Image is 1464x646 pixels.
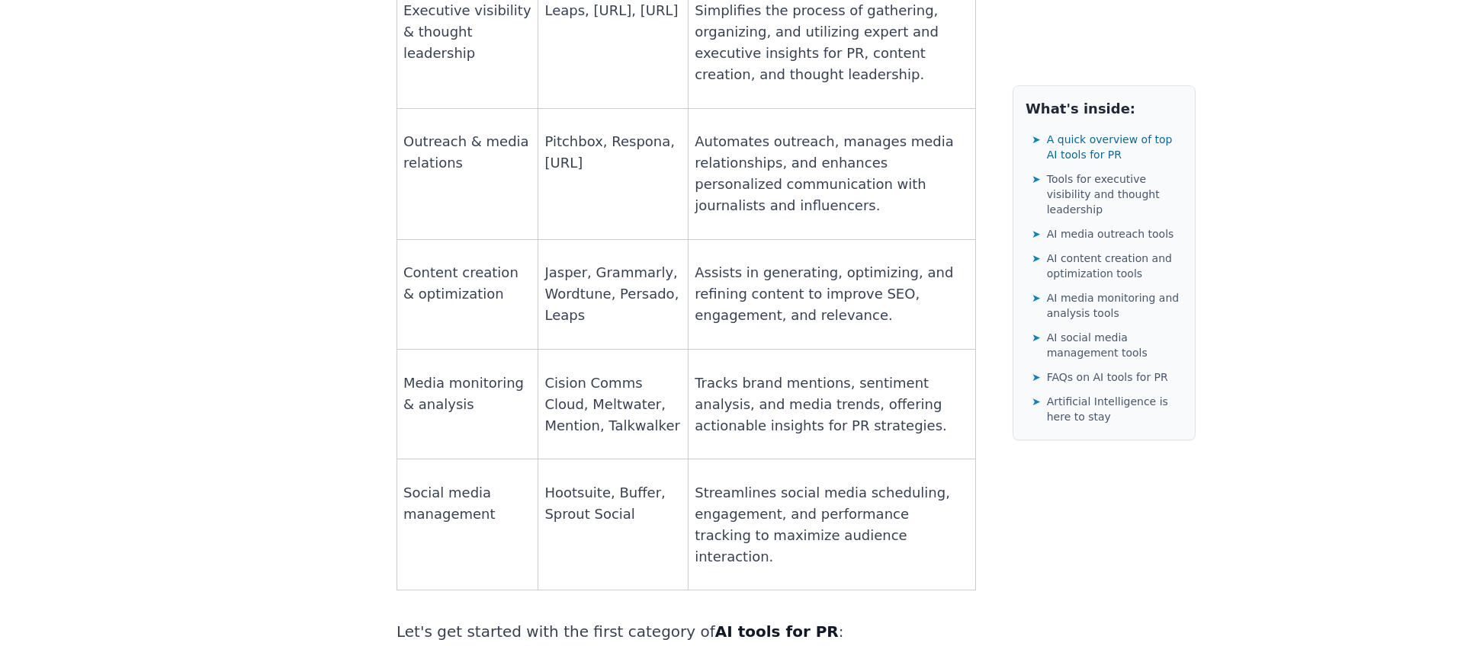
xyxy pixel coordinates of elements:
span: AI content creation and optimization tools [1047,251,1183,281]
span: FAQs on AI tools for PR [1047,369,1168,385]
span: AI media monitoring and analysis tools [1047,290,1183,321]
span: Artificial Intelligence is here to stay [1047,394,1183,424]
span: ➤ [1032,226,1041,241]
p: Content creation & optimization [403,262,531,305]
h2: What's inside: [1026,98,1183,120]
span: ➤ [1032,290,1041,305]
span: ➤ [1032,171,1041,187]
span: ➤ [1032,394,1041,409]
p: Cision Comms Cloud, Meltwater, Mention, Talkwalker [544,373,682,437]
p: Social media management [403,482,531,525]
p: Tracks brand mentions, sentiment analysis, and media trends, offering actionable insights for PR ... [695,373,969,437]
span: A quick overview of top AI tools for PR [1047,132,1183,162]
span: AI media outreach tools [1047,226,1174,241]
p: Automates outreach, manages media relationships, and enhances personalized communication with jou... [695,131,969,216]
a: ➤AI media outreach tools [1032,223,1183,245]
p: Media monitoring & analysis [403,373,531,415]
span: AI social media management tools [1047,330,1183,360]
a: ➤Tools for executive visibility and thought leadership [1032,168,1183,220]
p: Jasper, Grammarly, Wordtune, Persado, Leaps [544,262,682,326]
a: ➤A quick overview of top AI tools for PR [1032,129,1183,165]
span: ➤ [1032,251,1041,266]
strong: AI tools for PR [715,622,839,641]
span: ➤ [1032,369,1041,385]
a: ➤AI social media management tools [1032,327,1183,363]
a: ➤AI content creation and optimization tools [1032,248,1183,284]
p: Let's get started with the first category of : [396,618,976,645]
p: Outreach & media relations [403,131,531,174]
a: ➤AI media monitoring and analysis tools [1032,287,1183,324]
span: ➤ [1032,132,1041,147]
span: Tools for executive visibility and thought leadership [1047,171,1183,217]
span: ➤ [1032,330,1041,345]
a: ➤Artificial Intelligence is here to stay [1032,391,1183,427]
p: Streamlines social media scheduling, engagement, and performance tracking to maximize audience in... [695,482,969,568]
a: ➤FAQs on AI tools for PR [1032,366,1183,388]
p: Assists in generating, optimizing, and refining content to improve SEO, engagement, and relevance. [695,262,969,326]
p: Hootsuite, Buffer, Sprout Social [544,482,682,525]
p: Pitchbox, Respona, [URL] [544,131,682,174]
